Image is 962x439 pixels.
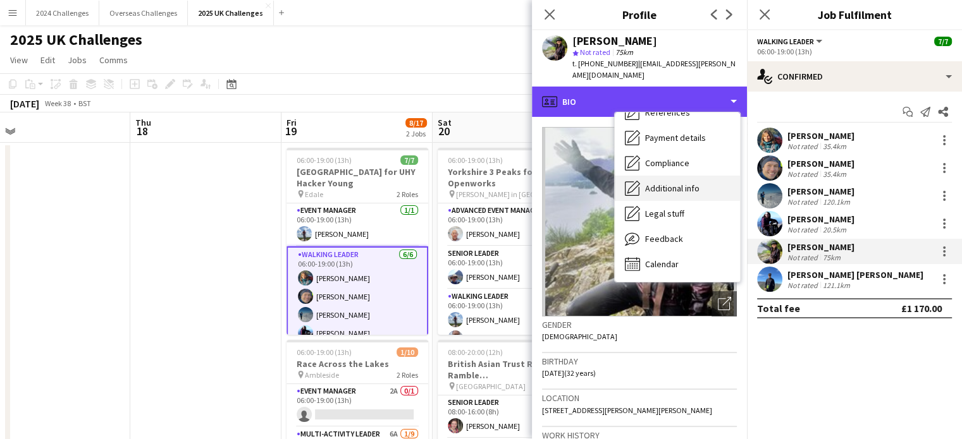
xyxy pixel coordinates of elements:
div: Total fee [757,302,800,315]
div: 20.5km [820,225,849,234]
div: [PERSON_NAME] [572,35,657,47]
span: Feedback [645,233,683,244]
span: 2 Roles [397,370,418,380]
app-job-card: 06:00-19:00 (13h)7/7[GEOGRAPHIC_DATA] for UHY Hacker Young Edale2 RolesEvent Manager1/106:00-19:0... [287,148,428,335]
div: BST [78,99,91,108]
div: Not rated [787,280,820,290]
img: Crew avatar or photo [542,127,737,316]
a: Jobs [63,52,92,68]
div: 120.1km [820,197,853,207]
span: | [EMAIL_ADDRESS][PERSON_NAME][DOMAIN_NAME] [572,59,736,80]
button: Walking Leader [757,37,824,46]
span: 06:00-19:00 (13h) [448,155,503,165]
span: 7/7 [400,155,418,165]
span: [DATE] (32 years) [542,368,596,378]
span: [GEOGRAPHIC_DATA] [456,382,526,391]
button: Overseas Challenges [99,1,188,25]
span: Not rated [580,47,610,57]
div: [DATE] [10,97,39,110]
h3: Race Across the Lakes [287,358,428,370]
span: 19 [285,124,297,138]
h3: Profile [532,6,747,23]
app-card-role: Senior Leader1/108:00-16:00 (8h)[PERSON_NAME] [438,395,579,438]
div: Calendar [615,251,740,277]
span: Compliance [645,157,689,169]
span: Legal stuff [645,208,684,219]
div: Additional info [615,176,740,201]
h3: Birthday [542,356,737,367]
h3: Yorkshire 3 Peaks for Openworks [438,166,579,189]
div: 121.1km [820,280,853,290]
div: Payment details [615,125,740,150]
app-card-role: Advanced Event Manager1/106:00-19:00 (13h)[PERSON_NAME] [438,203,579,246]
div: [PERSON_NAME] [787,241,854,253]
span: View [10,54,28,66]
app-card-role: Event Manager1/106:00-19:00 (13h)[PERSON_NAME] [287,203,428,246]
h3: Job Fulfilment [747,6,962,23]
div: [PERSON_NAME] [787,130,854,141]
div: 35.4km [820,169,849,179]
span: 2 Roles [397,189,418,199]
div: Not rated [787,225,820,234]
div: Not rated [787,197,820,207]
div: £1 170.00 [901,302,942,315]
span: References [645,107,690,118]
h3: [GEOGRAPHIC_DATA] for UHY Hacker Young [287,166,428,189]
span: Thu [135,117,151,128]
span: t. [PHONE_NUMBER] [572,59,638,68]
div: [PERSON_NAME] [PERSON_NAME] [787,269,923,280]
span: 06:00-19:00 (13h) [297,155,352,165]
a: View [5,52,33,68]
div: References [615,100,740,125]
div: 2 Jobs [406,129,426,138]
app-job-card: 06:00-19:00 (13h)16/16Yorkshire 3 Peaks for Openworks [PERSON_NAME] in [GEOGRAPHIC_DATA]3 RolesAd... [438,148,579,335]
div: Compliance [615,150,740,176]
span: 18 [133,124,151,138]
span: [PERSON_NAME] in [GEOGRAPHIC_DATA] [456,189,548,199]
a: Edit [35,52,60,68]
div: Not rated [787,141,820,151]
app-card-role: Senior Leader1/106:00-19:00 (13h)[PERSON_NAME] [438,246,579,289]
span: Edale [305,189,323,199]
span: 1/10 [397,347,418,357]
button: 2024 Challenges [26,1,99,25]
div: Feedback [615,226,740,251]
span: Calendar [645,258,679,270]
div: Confirmed [747,61,962,92]
span: 8/17 [405,118,427,128]
div: 06:00-19:00 (13h) [757,47,952,56]
span: [DEMOGRAPHIC_DATA] [542,332,617,341]
span: Edit [40,54,55,66]
div: Not rated [787,253,820,262]
h3: British Asian Trust Royal Ramble ([GEOGRAPHIC_DATA]) [438,358,579,381]
span: 7/7 [934,37,952,46]
div: Bio [532,87,747,117]
div: 75km [820,253,843,262]
h3: Gender [542,319,737,330]
div: Legal stuff [615,201,740,226]
span: Jobs [68,54,87,66]
h3: Location [542,392,737,404]
span: Comms [99,54,128,66]
div: [PERSON_NAME] [787,158,854,169]
span: 20 [436,124,452,138]
span: Payment details [645,132,706,143]
div: Open photos pop-in [712,291,737,316]
span: Walking Leader [757,37,814,46]
span: Additional info [645,183,700,194]
a: Comms [94,52,133,68]
span: 75km [613,47,636,57]
span: Week 38 [42,99,73,108]
span: 08:00-20:00 (12h) [448,347,503,357]
div: [PERSON_NAME] [787,213,854,225]
div: Not rated [787,169,820,179]
div: [PERSON_NAME] [787,186,854,197]
span: Ambleside [305,370,339,380]
app-card-role: Event Manager2A0/106:00-19:00 (13h) [287,384,428,427]
span: [STREET_ADDRESS][PERSON_NAME][PERSON_NAME] [542,406,712,415]
div: 35.4km [820,141,849,151]
app-card-role: Walking Leader6/606:00-19:00 (13h)[PERSON_NAME][PERSON_NAME][PERSON_NAME][PERSON_NAME] [287,246,428,387]
span: 06:00-19:00 (13h) [297,347,352,357]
